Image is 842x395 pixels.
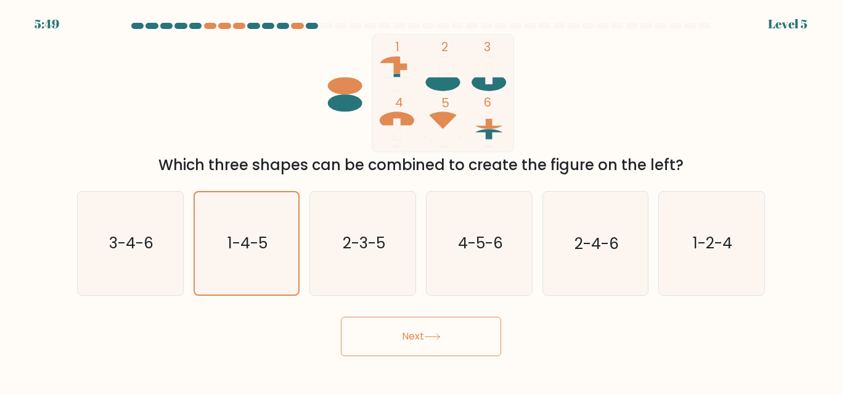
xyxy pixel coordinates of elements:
tspan: 1 [395,38,399,55]
tspan: 2 [441,38,448,55]
button: Next [341,317,501,356]
tspan: 3 [484,38,491,55]
tspan: 5 [441,94,449,112]
tspan: 4 [395,94,403,111]
text: 4-5-6 [457,233,502,255]
div: 5:49 [35,15,59,33]
text: 1-2-4 [693,233,732,255]
text: 2-4-6 [574,233,619,255]
div: Level 5 [768,15,807,33]
text: 3-4-6 [109,233,153,255]
div: Which three shapes can be combined to create the figure on the left? [84,154,758,176]
text: 2-3-5 [343,233,385,255]
tspan: 6 [484,94,491,111]
text: 1-4-5 [227,233,268,255]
